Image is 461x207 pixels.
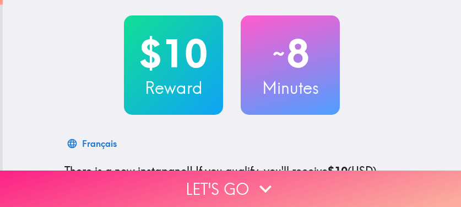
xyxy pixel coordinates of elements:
div: Français [82,136,117,151]
h3: Minutes [241,76,340,99]
h2: 8 [241,31,340,76]
button: Français [64,132,121,155]
span: There is a new instapanel! [64,164,193,178]
p: If you qualify, you'll receive (USD) . You'll be able to choose your . [64,163,399,194]
h2: $10 [124,31,223,76]
b: $10 [328,164,348,178]
span: ~ [271,37,286,70]
h3: Reward [124,76,223,99]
